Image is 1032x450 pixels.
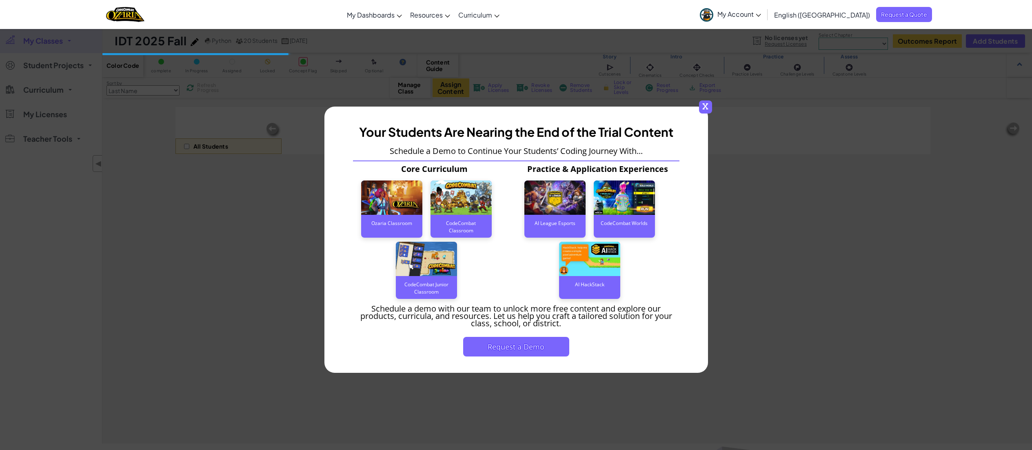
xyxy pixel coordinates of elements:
[524,180,586,215] img: AI League
[699,100,712,114] span: x
[700,8,713,22] img: avatar
[458,11,492,19] span: Curriculum
[410,11,443,19] span: Resources
[774,11,870,19] span: English ([GEOGRAPHIC_DATA])
[559,276,620,292] div: AI HackStack
[876,7,932,22] a: Request a Quote
[717,10,761,18] span: My Account
[770,4,874,26] a: English ([GEOGRAPHIC_DATA])
[594,180,655,215] img: CodeCombat World
[524,215,586,231] div: AI League Esports
[353,305,679,327] p: Schedule a demo with our team to unlock more free content and explore our products, curricula, ​a...
[359,123,673,141] h3: Your Students Are Nearing the End of the Trial Content
[390,147,643,155] p: Schedule a Demo to Continue Your Students’ Coding Journey With...
[406,4,454,26] a: Resources
[361,180,422,215] img: Ozaria
[463,337,569,356] button: Request a Demo
[431,215,492,231] div: CodeCombat Classroom
[559,242,620,276] img: AI Hackstack
[353,165,516,173] p: Core Curriculum
[516,165,679,173] p: Practice & Application Experiences
[106,6,144,23] img: Home
[431,180,492,215] img: CodeCombat
[361,215,422,231] div: Ozaria Classroom
[396,276,457,292] div: CodeCombat Junior Classroom
[347,11,395,19] span: My Dashboards
[696,2,765,27] a: My Account
[396,242,457,276] img: CodeCombat Junior
[343,4,406,26] a: My Dashboards
[454,4,504,26] a: Curriculum
[106,6,144,23] a: Ozaria by CodeCombat logo
[594,215,655,231] div: CodeCombat Worlds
